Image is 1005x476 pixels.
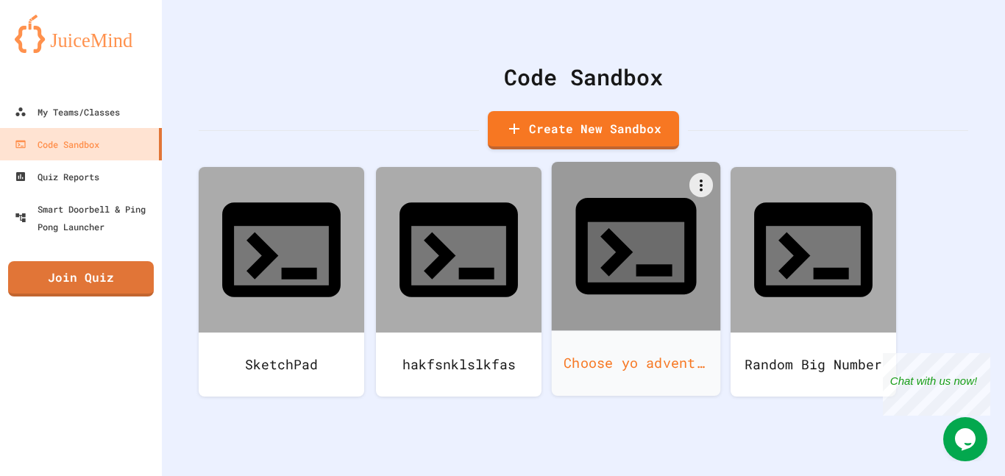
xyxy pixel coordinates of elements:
[552,330,721,396] div: Choose yo adventure
[8,261,154,296] a: Join Quiz
[199,60,968,93] div: Code Sandbox
[376,333,541,397] div: hakfsnklslkfas
[731,333,896,397] div: Random Big Number
[488,111,679,149] a: Create New Sandbox
[883,353,990,416] iframe: chat widget
[943,417,990,461] iframe: chat widget
[731,167,896,397] a: Random Big Number
[552,162,721,396] a: Choose yo adventure
[15,103,120,121] div: My Teams/Classes
[15,200,156,235] div: Smart Doorbell & Ping Pong Launcher
[15,135,99,153] div: Code Sandbox
[15,15,147,53] img: logo-orange.svg
[376,167,541,397] a: hakfsnklslkfas
[199,333,364,397] div: SketchPad
[199,167,364,397] a: SketchPad
[15,168,99,185] div: Quiz Reports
